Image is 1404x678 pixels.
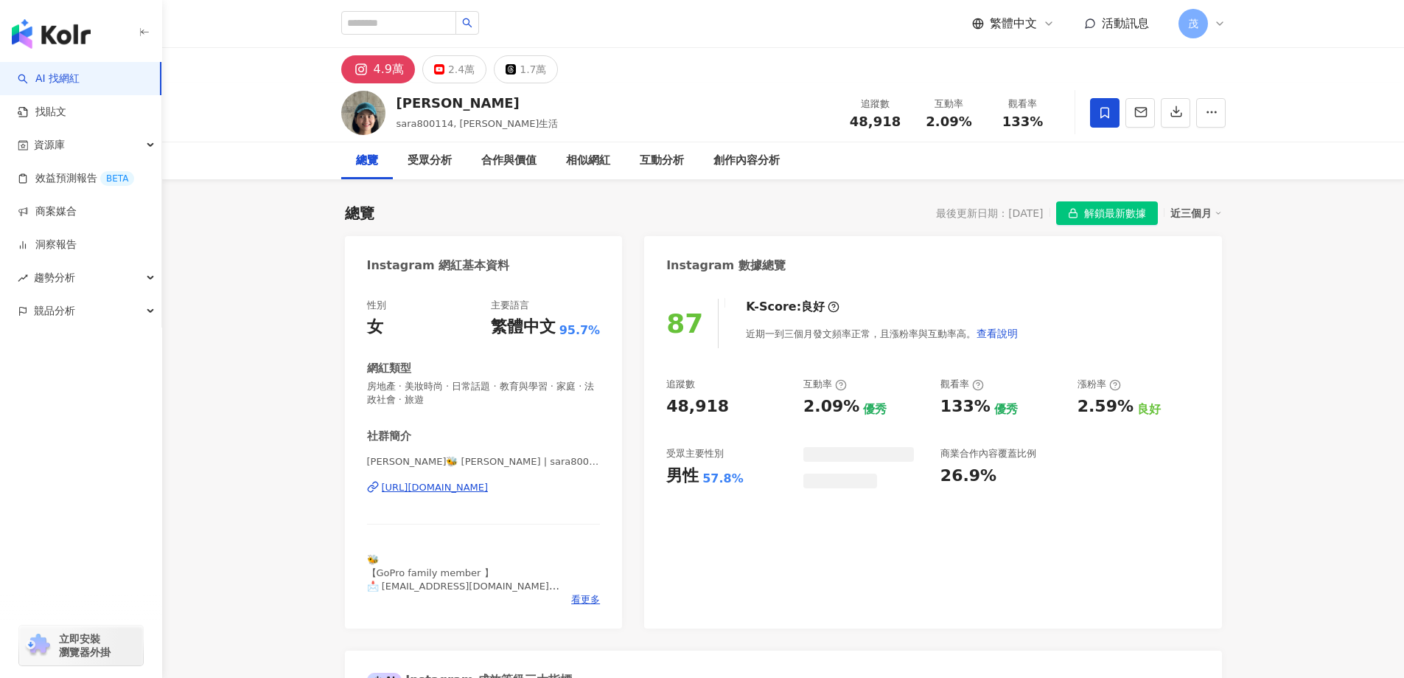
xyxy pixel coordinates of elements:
div: 87 [666,308,703,339]
div: 133% [940,395,991,418]
a: 洞察報告 [18,238,77,252]
div: 近三個月 [1170,204,1222,223]
div: 女 [367,316,383,339]
div: 性別 [367,299,386,312]
a: 商案媒合 [18,204,77,219]
a: searchAI 找網紅 [18,72,80,86]
span: [PERSON_NAME]🐝 [PERSON_NAME] | sara800114 [367,455,601,468]
div: 優秀 [994,401,1018,418]
div: 良好 [1137,401,1161,418]
div: 追蹤數 [666,378,695,391]
div: 4.9萬 [374,59,404,80]
span: 解鎖最新數據 [1084,202,1146,226]
div: 商業合作內容覆蓋比例 [940,447,1036,460]
span: 看更多 [571,593,600,606]
div: 近期一到三個月發文頻率正常，且漲粉率與互動率高。 [746,319,1019,348]
div: 2.09% [803,395,859,418]
div: K-Score : [746,299,839,315]
a: 找貼文 [18,105,66,120]
div: 總覽 [345,203,374,224]
div: 總覽 [356,152,378,170]
button: 1.7萬 [494,55,558,83]
span: 48,918 [850,114,901,129]
span: 房地產 · 美妝時尚 · 日常話題 · 教育與學習 · 家庭 · 法政社會 · 旅遊 [367,380,601,407]
div: Instagram 數據總覽 [666,257,786,274]
div: 57.8% [702,471,744,487]
span: sara800114, [PERSON_NAME]生活 [397,118,559,129]
img: KOL Avatar [341,91,385,135]
div: 男性 [666,465,699,488]
button: 查看說明 [976,319,1019,348]
div: 良好 [801,299,825,315]
span: 95.7% [559,322,601,339]
button: 4.9萬 [341,55,415,83]
span: 活動訊息 [1102,16,1149,30]
span: 133% [1002,114,1044,129]
div: 社群簡介 [367,429,411,444]
div: 合作與價值 [481,152,537,170]
div: 互動分析 [640,152,684,170]
span: 繁體中文 [990,15,1037,32]
div: 受眾分析 [408,152,452,170]
div: 創作內容分析 [713,152,780,170]
a: 效益預測報告BETA [18,171,134,186]
div: 繁體中文 [491,316,556,339]
span: 立即安裝 瀏覽器外掛 [59,632,111,659]
a: [URL][DOMAIN_NAME] [367,481,601,494]
span: search [462,18,472,28]
div: 互動率 [803,378,847,391]
div: 最後更新日期：[DATE] [936,207,1043,219]
a: chrome extension立即安裝 瀏覽器外掛 [19,626,143,665]
div: [PERSON_NAME] [397,94,559,112]
span: 趨勢分析 [34,261,75,294]
img: chrome extension [24,634,52,657]
div: Instagram 網紅基本資料 [367,257,510,274]
div: 26.9% [940,465,996,488]
span: 查看說明 [977,328,1018,339]
span: 🐝 【GoPro family member 】 📩 [EMAIL_ADDRESS][DOMAIN_NAME] @thatday_hostel 開cybertruck去Tesla diner😍 [367,554,559,619]
div: 2.59% [1078,395,1134,418]
span: 2.09% [926,114,971,129]
div: 漲粉率 [1078,378,1121,391]
div: 1.7萬 [520,59,546,80]
div: [URL][DOMAIN_NAME] [382,481,489,494]
div: 受眾主要性別 [666,447,724,460]
button: 2.4萬 [422,55,486,83]
div: 優秀 [863,401,887,418]
div: 48,918 [666,395,729,418]
img: logo [12,19,91,49]
span: 資源庫 [34,128,65,162]
span: 茂 [1188,15,1198,32]
div: 觀看率 [995,97,1051,111]
div: 相似網紅 [566,152,610,170]
div: 互動率 [921,97,977,111]
div: 追蹤數 [848,97,904,111]
span: rise [18,273,28,283]
div: 觀看率 [940,378,984,391]
div: 主要語言 [491,299,529,312]
div: 網紅類型 [367,361,411,376]
div: 2.4萬 [448,59,475,80]
span: 競品分析 [34,294,75,328]
button: 解鎖最新數據 [1056,201,1158,225]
